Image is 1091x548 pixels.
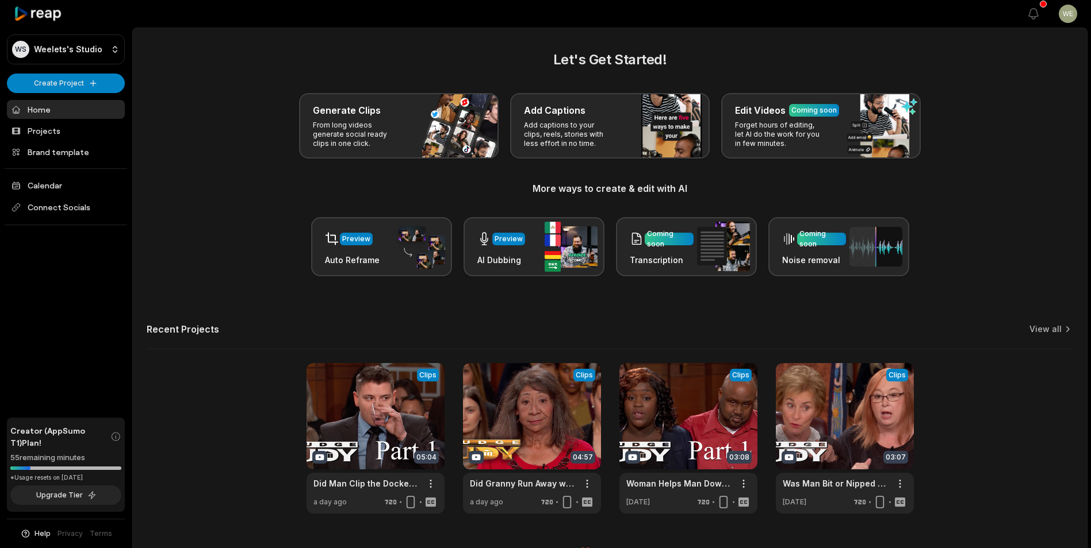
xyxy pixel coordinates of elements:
[495,234,523,244] div: Preview
[626,477,732,489] a: Woman Helps Man Down on His Luck! | Part 1
[20,528,51,539] button: Help
[7,142,125,161] a: Brand template
[524,103,585,117] h3: Add Captions
[477,254,525,266] h3: AI Dubbing
[12,41,29,58] div: WS
[735,103,786,117] h3: Edit Videos
[1029,323,1062,335] a: View all
[147,182,1073,195] h3: More ways to create & edit with AI
[10,473,121,482] div: *Usage resets on [DATE]
[7,197,125,218] span: Connect Socials
[630,254,694,266] h3: Transcription
[782,254,846,266] h3: Noise removal
[10,424,110,449] span: Creator (AppSumo T1) Plan!
[697,222,750,271] img: transcription.png
[342,234,370,244] div: Preview
[10,452,121,464] div: 55 remaining minutes
[799,229,844,249] div: Coming soon
[35,528,51,539] span: Help
[7,74,125,93] button: Create Project
[7,121,125,140] a: Projects
[313,121,402,148] p: From long videos generate social ready clips in one click.
[545,222,598,272] img: ai_dubbing.png
[849,227,902,267] img: noise_removal.png
[470,477,576,489] a: Did Granny Run Away with the Money?
[34,44,102,55] p: Weelets's Studio
[147,323,219,335] h2: Recent Projects
[7,100,125,119] a: Home
[90,528,112,539] a: Terms
[735,121,824,148] p: Forget hours of editing, let AI do the work for you in few minutes.
[392,225,445,269] img: auto_reframe.png
[58,528,83,539] a: Privacy
[147,49,1073,70] h2: Let's Get Started!
[325,254,380,266] h3: Auto Reframe
[647,229,691,249] div: Coming soon
[791,105,837,115] div: Coming soon
[783,477,889,489] a: Was Man Bit or Nipped by Woman's Australian Terrier?
[524,121,613,148] p: Add captions to your clips, reels, stories with less effort in no time.
[7,176,125,195] a: Calendar
[313,477,419,489] a: Did Man Clip the Docked Pontoon Boat? | Part 1
[10,485,121,505] button: Upgrade Tier
[313,103,381,117] h3: Generate Clips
